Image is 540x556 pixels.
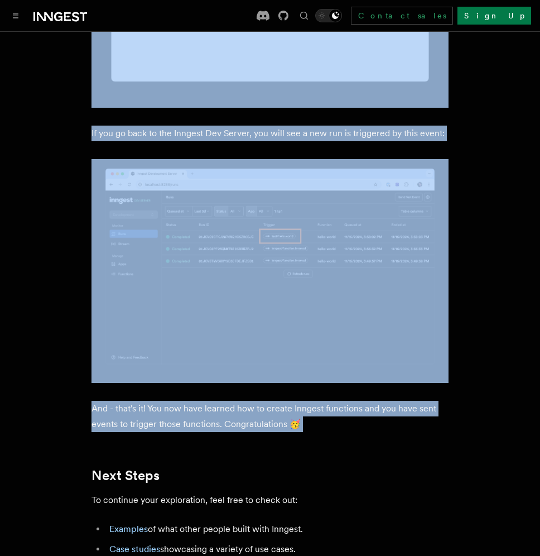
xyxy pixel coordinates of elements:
button: Find something... [297,9,311,22]
a: Contact sales [351,7,453,25]
a: Examples [109,524,148,534]
a: Next Steps [91,468,160,483]
button: Toggle navigation [9,9,22,22]
p: If you go back to the Inngest Dev Server, you will see a new run is triggered by this event: [91,126,449,141]
a: Case studies [109,544,160,554]
img: Inngest Dev Server web interface's runs tab with a third run triggered by the 'test/hello.world' ... [91,159,449,383]
button: Toggle dark mode [315,9,342,22]
p: And - that's it! You now have learned how to create Inngest functions and you have sent events to... [91,401,449,432]
p: To continue your exploration, feel free to check out: [91,492,449,508]
a: Sign Up [457,7,531,25]
li: of what other people built with Inngest. [106,521,449,537]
